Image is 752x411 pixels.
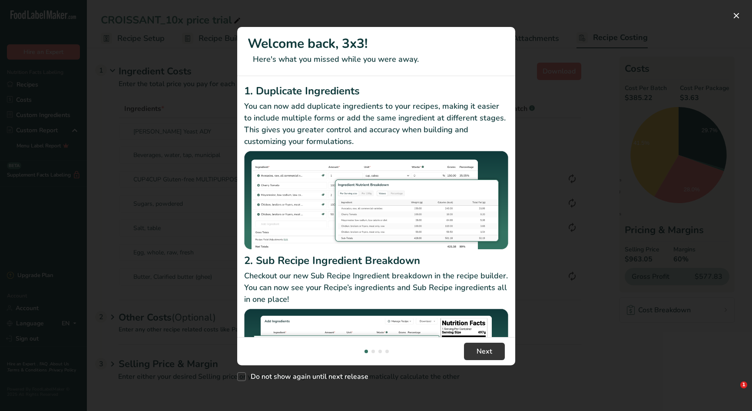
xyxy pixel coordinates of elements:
span: Do not show again until next release [246,372,368,381]
p: Checkout our new Sub Recipe Ingredient breakdown in the recipe builder. You can now see your Reci... [244,270,508,305]
span: Next [477,346,492,357]
button: Next [464,343,505,360]
img: Sub Recipe Ingredient Breakdown [244,309,508,408]
h2: 1. Duplicate Ingredients [244,83,508,99]
iframe: Intercom live chat [722,381,743,402]
h2: 2. Sub Recipe Ingredient Breakdown [244,253,508,268]
img: Duplicate Ingredients [244,151,508,250]
h1: Welcome back, 3x3! [248,34,505,53]
p: Here's what you missed while you were away. [248,53,505,65]
p: You can now add duplicate ingredients to your recipes, making it easier to include multiple forms... [244,100,508,147]
span: 1 [740,381,747,388]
